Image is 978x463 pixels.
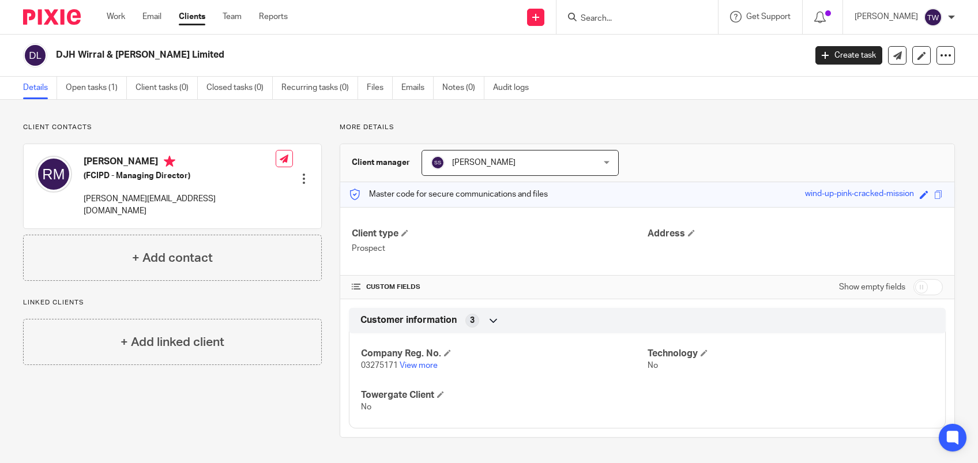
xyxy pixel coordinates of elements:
a: Notes (0) [442,77,484,99]
p: [PERSON_NAME][EMAIL_ADDRESS][DOMAIN_NAME] [84,193,276,217]
h4: [PERSON_NAME] [84,156,276,170]
img: svg%3E [35,156,72,193]
h4: + Add contact [132,249,213,267]
p: [PERSON_NAME] [855,11,918,22]
span: [PERSON_NAME] [452,159,516,167]
label: Show empty fields [839,281,905,293]
span: Customer information [360,314,457,326]
a: Client tasks (0) [136,77,198,99]
a: Details [23,77,57,99]
h4: CUSTOM FIELDS [352,283,647,292]
span: 3 [470,315,475,326]
h4: Towergate Client [361,389,647,401]
a: Email [142,11,161,22]
h4: Company Reg. No. [361,348,647,360]
span: 03275171 [361,362,398,370]
p: Master code for secure communications and files [349,189,548,200]
a: View more [400,362,438,370]
h2: DJH Wirral & [PERSON_NAME] Limited [56,49,650,61]
h4: + Add linked client [121,333,224,351]
img: Pixie [23,9,81,25]
a: Files [367,77,393,99]
a: Emails [401,77,434,99]
a: Open tasks (1) [66,77,127,99]
h5: (FCIPD - Managing Director) [84,170,276,182]
i: Primary [164,156,175,167]
h3: Client manager [352,157,410,168]
span: No [648,362,658,370]
a: Audit logs [493,77,537,99]
p: Linked clients [23,298,322,307]
a: Team [223,11,242,22]
input: Search [580,14,683,24]
a: Clients [179,11,205,22]
div: wind-up-pink-cracked-mission [805,188,914,201]
a: Create task [815,46,882,65]
p: Prospect [352,243,647,254]
img: svg%3E [431,156,445,170]
span: Get Support [746,13,791,21]
a: Closed tasks (0) [206,77,273,99]
h4: Technology [648,348,934,360]
h4: Client type [352,228,647,240]
a: Recurring tasks (0) [281,77,358,99]
a: Work [107,11,125,22]
p: More details [340,123,955,132]
h4: Address [648,228,943,240]
img: svg%3E [23,43,47,67]
span: No [361,403,371,411]
img: svg%3E [924,8,942,27]
a: Reports [259,11,288,22]
p: Client contacts [23,123,322,132]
